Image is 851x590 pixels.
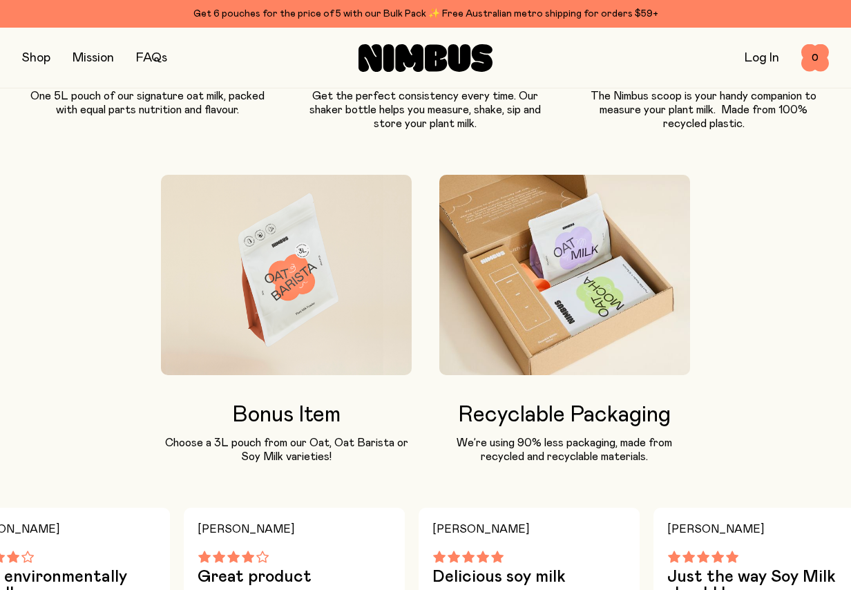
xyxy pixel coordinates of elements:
a: FAQs [136,52,167,64]
p: One 5L pouch of our signature oat milk, packed with equal parts nutrition and flavour. [22,89,273,117]
h4: [PERSON_NAME] [432,519,626,540]
p: Get the perfect consistency every time. Our shaker bottle helps you measure, shake, sip and store... [300,89,551,131]
h3: Bonus Item [161,403,412,428]
p: The Nimbus scoop is your handy companion to measure your plant milk. Made from 100% recycled plas... [578,89,829,131]
h4: [PERSON_NAME] [198,519,391,540]
div: Get 6 pouches for the price of 5 with our Bulk Pack ✨ Free Australian metro shipping for orders $59+ [22,6,829,22]
h3: Delicious soy milk [432,569,626,585]
a: Mission [73,52,114,64]
button: 0 [801,44,829,72]
h3: Recyclable Packaging [439,403,690,428]
p: Choose a 3L pouch from our Oat, Oat Barista or Soy Milk varieties! [161,436,412,464]
img: Starter Pack packaging with contents [439,175,690,375]
a: Log In [745,52,779,64]
h3: Great product [198,569,391,585]
img: A 3L pouch of Nimbus Oat Barista floating [161,175,412,375]
p: We’re using 90% less packaging, made from recycled and recyclable materials. [439,436,690,464]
